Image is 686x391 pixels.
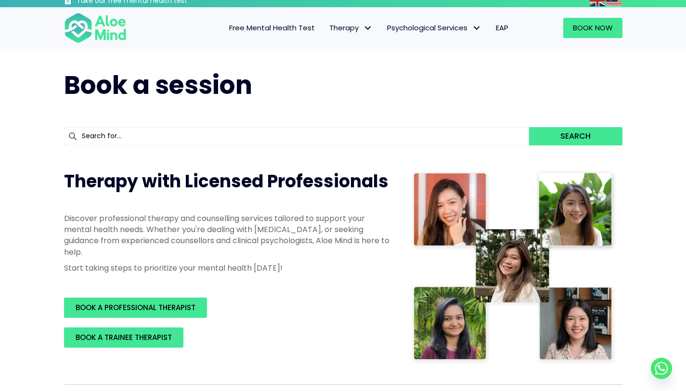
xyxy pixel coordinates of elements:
[64,169,388,194] span: Therapy with Licensed Professionals
[563,18,622,38] a: Book Now
[651,358,672,379] a: Whatsapp
[529,127,622,145] button: Search
[64,12,127,44] img: Aloe mind Logo
[470,21,484,35] span: Psychological Services: submenu
[380,18,489,38] a: Psychological ServicesPsychological Services: submenu
[64,213,391,258] p: Discover professional therapy and counselling services tailored to support your mental health nee...
[76,332,172,342] span: BOOK A TRAINEE THERAPIST
[76,302,195,313] span: BOOK A PROFESSIONAL THERAPIST
[222,18,322,38] a: Free Mental Health Test
[361,21,375,35] span: Therapy: submenu
[387,23,481,33] span: Psychological Services
[489,18,516,38] a: EAP
[229,23,315,33] span: Free Mental Health Test
[64,298,207,318] a: BOOK A PROFESSIONAL THERAPIST
[64,327,183,348] a: BOOK A TRAINEE THERAPIST
[64,127,530,145] input: Search for...
[64,262,391,274] p: Start taking steps to prioritize your mental health [DATE]!
[329,23,373,33] span: Therapy
[496,23,508,33] span: EAP
[573,23,613,33] span: Book Now
[322,18,380,38] a: TherapyTherapy: submenu
[64,67,252,103] span: Book a session
[411,169,617,365] img: Therapist collage
[139,18,516,38] nav: Menu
